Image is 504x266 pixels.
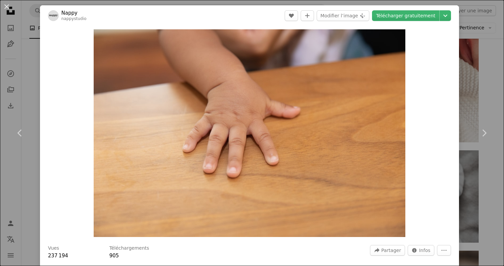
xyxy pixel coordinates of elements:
a: Suivant [464,101,504,165]
span: 905 [109,253,119,259]
button: Ajouter à la collection [301,10,314,21]
button: Choisissez la taille de téléchargement [440,10,451,21]
span: 237 194 [48,253,68,259]
img: Accéder au profil de Nappy [48,10,59,21]
button: Zoom sur cette image [94,29,405,237]
button: Statistiques de cette image [408,245,434,256]
img: un gros plan de la main d’un bébé [94,29,405,237]
button: Partager cette image [370,245,405,256]
span: Partager [381,245,401,255]
a: nappystudio [61,16,86,21]
span: Infos [419,245,430,255]
button: Modifier l’image [317,10,369,21]
button: J’aime [285,10,298,21]
button: Plus d’actions [437,245,451,256]
h3: Vues [48,245,59,252]
a: Nappy [61,10,86,16]
a: Télécharger gratuitement [372,10,439,21]
h3: Téléchargements [109,245,149,252]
